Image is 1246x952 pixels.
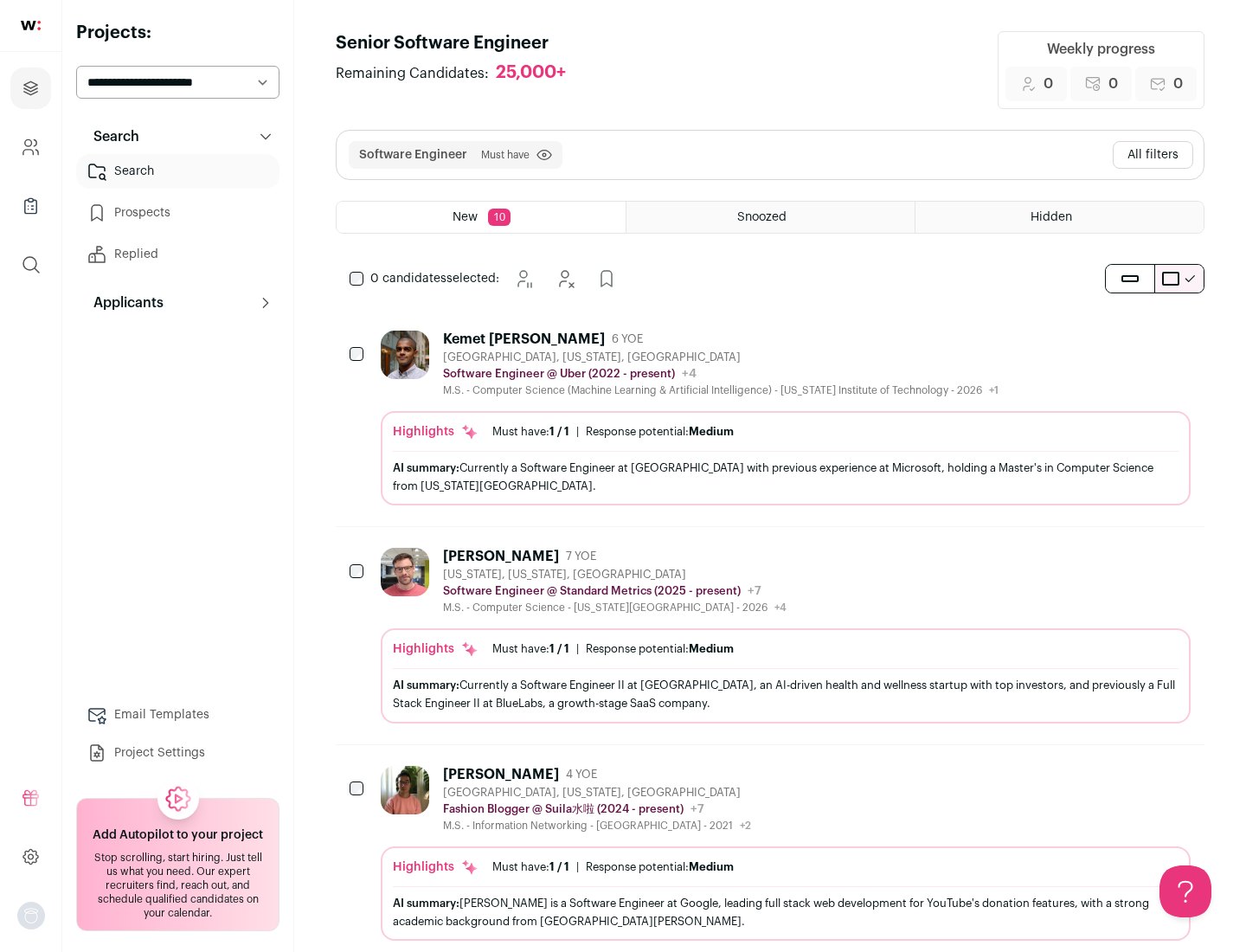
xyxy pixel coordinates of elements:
div: Currently a Software Engineer at [GEOGRAPHIC_DATA] with previous experience at Microsoft, holding... [393,459,1179,495]
h2: Add Autopilot to your project [93,827,263,844]
a: Prospects [76,196,279,230]
img: 0fb184815f518ed3bcaf4f46c87e3bafcb34ea1ec747045ab451f3ffb05d485a [381,548,429,596]
span: +2 [740,820,751,831]
button: Hide [548,261,582,296]
a: Kemet [PERSON_NAME] 6 YOE [GEOGRAPHIC_DATA], [US_STATE], [GEOGRAPHIC_DATA] Software Engineer @ Ub... [381,331,1191,505]
img: wellfound-shorthand-0d5821cbd27db2630d0214b213865d53afaa358527fdda9d0ea32b1df1b89c2c.svg [21,21,41,30]
span: 1 / 1 [549,426,569,437]
a: Company and ATS Settings [10,126,51,168]
span: New [453,211,478,223]
a: Replied [76,237,279,272]
a: Search [76,154,279,189]
span: 4 YOE [566,768,597,782]
div: Response potential: [586,642,734,656]
div: M.S. - Computer Science - [US_STATE][GEOGRAPHIC_DATA] - 2026 [443,601,787,614]
p: Software Engineer @ Standard Metrics (2025 - present) [443,584,741,598]
button: All filters [1113,141,1193,169]
span: Medium [689,861,734,872]
div: Must have: [492,425,569,439]
span: 0 [1173,74,1183,94]
div: M.S. - Computer Science (Machine Learning & Artificial Intelligence) - [US_STATE] Institute of Te... [443,383,999,397]
div: [US_STATE], [US_STATE], [GEOGRAPHIC_DATA] [443,568,787,582]
span: Must have [481,148,530,162]
div: Kemet [PERSON_NAME] [443,331,605,348]
span: 6 YOE [612,332,643,346]
button: Applicants [76,286,279,320]
div: Highlights [393,640,478,658]
span: 10 [488,209,511,226]
span: AI summary: [393,462,459,473]
span: 0 [1108,74,1118,94]
div: [GEOGRAPHIC_DATA], [US_STATE], [GEOGRAPHIC_DATA] [443,351,999,364]
a: Snoozed [626,202,915,233]
iframe: Help Scout Beacon - Open [1159,865,1211,917]
div: Weekly progress [1047,39,1155,60]
p: Software Engineer @ Uber (2022 - present) [443,367,675,381]
a: [PERSON_NAME] 7 YOE [US_STATE], [US_STATE], [GEOGRAPHIC_DATA] Software Engineer @ Standard Metric... [381,548,1191,723]
span: +4 [774,602,787,613]
div: Highlights [393,859,478,876]
span: Hidden [1031,211,1072,223]
span: Snoozed [737,211,787,223]
span: 0 [1044,74,1053,94]
p: Search [83,126,139,147]
div: [GEOGRAPHIC_DATA], [US_STATE], [GEOGRAPHIC_DATA] [443,786,751,800]
a: Project Settings [76,736,279,770]
span: 7 YOE [566,550,596,563]
div: Highlights [393,423,478,441]
ul: | [492,642,734,656]
span: +7 [748,585,761,597]
a: Hidden [915,202,1204,233]
span: +4 [682,368,697,380]
a: Company Lists [10,185,51,227]
a: [PERSON_NAME] 4 YOE [GEOGRAPHIC_DATA], [US_STATE], [GEOGRAPHIC_DATA] Fashion Blogger @ Suila水啦 (2... [381,766,1191,941]
div: [PERSON_NAME] is a Software Engineer at Google, leading full stack web development for YouTube's ... [393,894,1179,930]
h1: Senior Software Engineer [336,31,583,55]
button: Open dropdown [17,902,45,929]
img: nopic.png [17,902,45,929]
a: Projects [10,68,51,109]
div: 25,000+ [496,62,566,84]
img: 322c244f3187aa81024ea13e08450523775794405435f85740c15dbe0cd0baab.jpg [381,766,429,814]
div: Must have: [492,860,569,874]
span: Remaining Candidates: [336,63,489,84]
span: +7 [690,803,704,815]
button: Snooze [506,261,541,296]
button: Software Engineer [359,146,467,164]
div: Must have: [492,642,569,656]
p: Fashion Blogger @ Suila水啦 (2024 - present) [443,802,684,816]
p: Applicants [83,293,164,313]
span: Medium [689,426,734,437]
div: Response potential: [586,860,734,874]
span: AI summary: [393,897,459,909]
div: [PERSON_NAME] [443,548,559,565]
div: Stop scrolling, start hiring. Just tell us what you need. Our expert recruiters find, reach out, ... [87,851,268,920]
a: Email Templates [76,698,279,732]
span: +1 [989,385,999,396]
span: Medium [689,643,734,654]
div: M.S. - Information Networking - [GEOGRAPHIC_DATA] - 2021 [443,819,751,833]
div: [PERSON_NAME] [443,766,559,783]
button: Search [76,119,279,154]
span: 1 / 1 [549,861,569,872]
ul: | [492,860,734,874]
ul: | [492,425,734,439]
div: Response potential: [586,425,734,439]
a: Add Autopilot to your project Stop scrolling, start hiring. Just tell us what you need. Our exper... [76,798,279,931]
div: Currently a Software Engineer II at [GEOGRAPHIC_DATA], an AI-driven health and wellness startup w... [393,676,1179,712]
span: selected: [370,270,499,287]
span: 1 / 1 [549,643,569,654]
img: 1d26598260d5d9f7a69202d59cf331847448e6cffe37083edaed4f8fc8795bfe [381,331,429,379]
span: 0 candidates [370,273,446,285]
span: AI summary: [393,679,459,691]
button: Add to Prospects [589,261,624,296]
h2: Projects: [76,21,279,45]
